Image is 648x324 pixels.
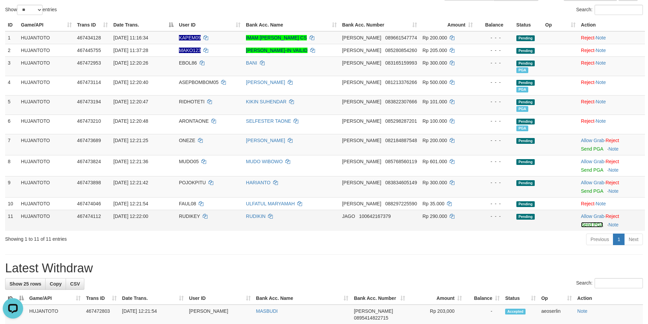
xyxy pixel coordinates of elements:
[516,87,528,92] span: Marked by aeoserlin
[478,59,511,66] div: - - -
[5,197,18,210] td: 10
[113,48,148,53] span: [DATE] 11:37:28
[179,159,199,164] span: MUDO05
[77,180,101,185] span: 467473898
[74,19,111,31] th: Trans ID: activate to sort column ascending
[581,80,595,85] a: Reject
[77,48,101,53] span: 467445755
[246,48,308,53] a: [PERSON_NAME]-IN VAILID
[5,56,18,76] td: 3
[476,19,514,31] th: Balance
[478,200,511,207] div: - - -
[581,201,595,206] a: Reject
[113,201,148,206] span: [DATE] 12:21:54
[18,134,74,155] td: HUJANTOTO
[609,188,619,194] a: Note
[578,19,645,31] th: Action
[596,35,606,40] a: Note
[179,80,219,85] span: ASEPBOMBOM05
[605,180,619,185] a: Reject
[586,234,613,245] a: Previous
[77,35,101,40] span: 467434128
[578,44,645,56] td: ·
[578,134,645,155] td: ·
[596,99,606,104] a: Note
[243,19,339,31] th: Bank Acc. Name: activate to sort column ascending
[422,159,447,164] span: Rp 601.000
[5,19,18,31] th: ID
[478,79,511,86] div: - - -
[613,234,625,245] a: 1
[18,115,74,134] td: HUJANTOTO
[422,99,447,104] span: Rp 101.000
[581,159,605,164] span: ·
[179,35,201,40] span: Nama rekening ada tanda titik/strip, harap diedit
[581,222,603,227] a: Send PGA
[342,48,381,53] span: [PERSON_NAME]
[516,119,535,124] span: Pending
[516,138,535,144] span: Pending
[77,118,101,124] span: 467473210
[581,214,605,219] span: ·
[422,60,447,66] span: Rp 300.000
[385,48,417,53] span: Copy 085280854260 to clipboard
[422,118,447,124] span: Rp 100.000
[179,118,209,124] span: ARONTAONE
[516,61,535,66] span: Pending
[246,118,291,124] a: SELFESTER TAONE
[5,115,18,134] td: 6
[5,134,18,155] td: 7
[581,99,595,104] a: Reject
[516,67,528,73] span: Marked by aeoserlin
[516,80,535,86] span: Pending
[578,115,645,134] td: ·
[581,159,604,164] a: Allow Grab
[422,80,447,85] span: Rp 500.000
[5,292,27,305] th: ID: activate to sort column descending
[516,201,535,207] span: Pending
[581,35,595,40] a: Reject
[5,210,18,231] td: 11
[342,99,381,104] span: [PERSON_NAME]
[354,308,393,314] span: [PERSON_NAME]
[385,118,417,124] span: Copy 085298287201 to clipboard
[505,309,526,314] span: Accepted
[502,292,538,305] th: Status: activate to sort column ascending
[186,292,253,305] th: User ID: activate to sort column ascending
[342,118,381,124] span: [PERSON_NAME]
[478,179,511,186] div: - - -
[609,146,619,152] a: Note
[176,19,243,31] th: User ID: activate to sort column ascending
[385,99,417,104] span: Copy 083822307666 to clipboard
[624,234,643,245] a: Next
[575,292,643,305] th: Action
[18,56,74,76] td: HUJANTOTO
[422,35,447,40] span: Rp 200.000
[179,99,204,104] span: RIDHOTETI
[66,278,84,290] a: CSV
[113,214,148,219] span: [DATE] 12:22:00
[516,125,528,131] span: Marked by aeoserlin
[179,214,200,219] span: RUDIKEY
[113,159,148,164] span: [DATE] 12:21:36
[516,106,528,112] span: Marked by aeoserlin
[10,281,41,287] span: Show 25 rows
[5,76,18,95] td: 4
[179,48,201,53] span: Nama rekening ada tanda titik/strip, harap diedit
[246,60,257,66] a: BANI
[18,76,74,95] td: HUJANTOTO
[578,197,645,210] td: ·
[478,47,511,54] div: - - -
[18,31,74,44] td: HUJANTOTO
[18,210,74,231] td: HUJANTOTO
[246,138,285,143] a: [PERSON_NAME]
[246,201,295,206] a: ULFATUL MARYAMAH
[408,292,465,305] th: Amount: activate to sort column ascending
[578,31,645,44] td: ·
[516,214,535,220] span: Pending
[422,48,447,53] span: Rp 205.000
[50,281,62,287] span: Copy
[342,138,381,143] span: [PERSON_NAME]
[609,167,619,173] a: Note
[596,118,606,124] a: Note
